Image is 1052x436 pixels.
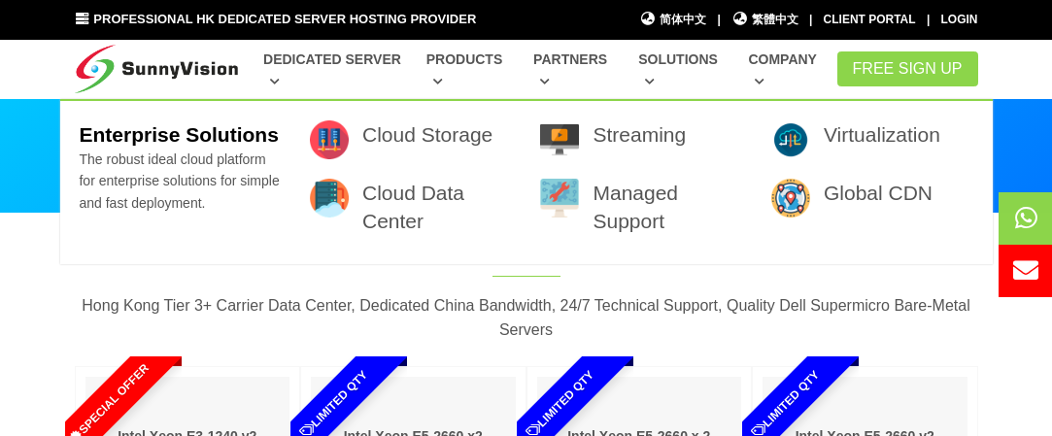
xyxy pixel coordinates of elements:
img: 003-server-1.png [310,179,349,218]
a: Login [941,13,978,26]
b: Enterprise Solutions [79,123,278,146]
img: 009-technical-support.png [540,179,579,218]
a: FREE Sign Up [837,51,978,86]
img: 001-data.png [310,120,349,159]
img: 005-location.png [771,179,810,218]
a: Managed Support [593,182,678,232]
img: flat-cloud-in-out.png [771,120,810,159]
div: Solutions [60,99,993,265]
a: Cloud Data Center [362,182,464,232]
span: The robust ideal cloud platform for enterprise solutions for simple and fast deployment. [79,151,279,211]
li: | [717,11,720,29]
a: Client Portal [824,13,916,26]
a: Dedicated Server [263,42,403,99]
a: 繁體中文 [731,11,798,29]
a: Partners [533,42,615,99]
a: 简体中文 [640,11,707,29]
a: Cloud Storage [362,123,492,146]
a: Solutions [638,42,725,99]
a: Virtualization [824,123,940,146]
p: Hong Kong Tier 3+ Carrier Data Center, Dedicated China Bandwidth, 24/7 Technical Support, Quality... [75,293,978,343]
a: Products [426,42,510,99]
img: 007-video-player.png [540,120,579,159]
a: Streaming [593,123,686,146]
span: Professional HK Dedicated Server Hosting Provider [93,12,476,26]
a: Global CDN [824,182,933,204]
li: | [809,11,812,29]
li: | [927,11,930,29]
a: Company [748,42,825,99]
